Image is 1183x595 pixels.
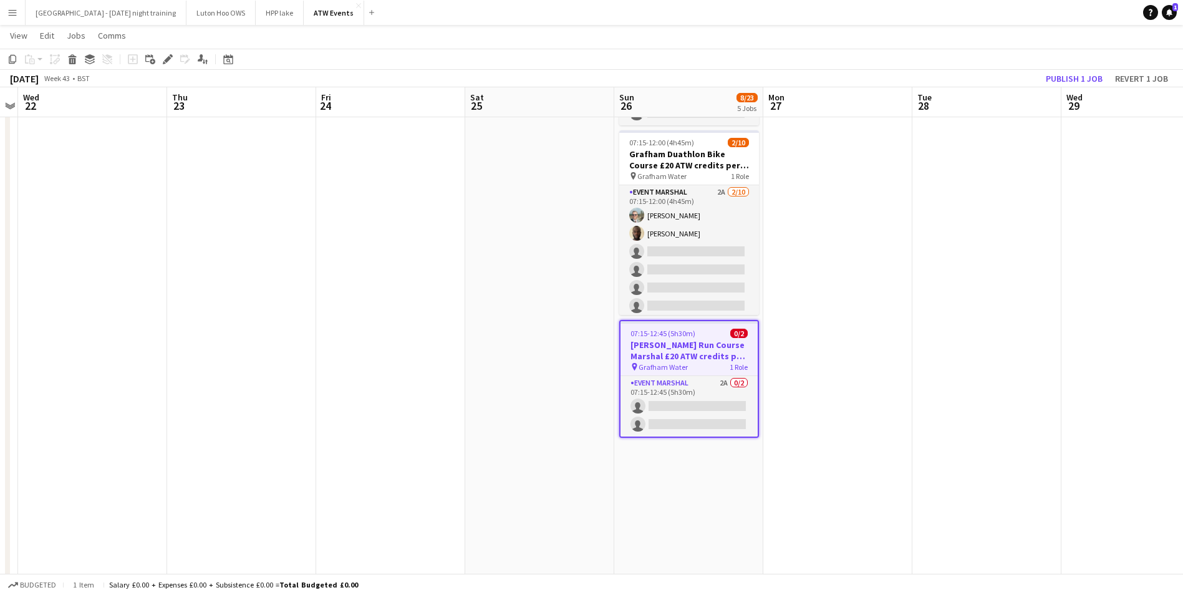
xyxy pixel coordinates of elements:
span: Tue [917,92,932,103]
span: Thu [172,92,188,103]
div: 5 Jobs [737,104,757,113]
span: 1 item [69,580,99,589]
span: Jobs [67,30,85,41]
h3: Grafham Duathlon Bike Course £20 ATW credits per hour [619,148,759,171]
span: Fri [321,92,331,103]
span: Grafham Water [639,362,688,372]
span: 1 [1172,3,1178,11]
span: 23 [170,99,188,113]
div: Salary £0.00 + Expenses £0.00 + Subsistence £0.00 = [109,580,358,589]
span: Edit [40,30,54,41]
span: Comms [98,30,126,41]
span: Sat [470,92,484,103]
span: Sun [619,92,634,103]
span: Wed [23,92,39,103]
span: 07:15-12:45 (5h30m) [630,329,695,338]
span: 1 Role [730,362,748,372]
span: Total Budgeted £0.00 [279,580,358,589]
span: 8/23 [736,93,758,102]
button: HPP lake [256,1,304,25]
span: 27 [766,99,785,113]
span: 07:15-12:00 (4h45m) [629,138,694,147]
app-card-role: Event Marshal2A0/207:15-12:45 (5h30m) [620,376,758,437]
app-job-card: 07:15-12:00 (4h45m)2/10Grafham Duathlon Bike Course £20 ATW credits per hour Grafham Water1 RoleE... [619,130,759,315]
span: Grafham Water [637,172,687,181]
a: Jobs [62,27,90,44]
div: [DATE] [10,72,39,85]
span: Mon [768,92,785,103]
button: Budgeted [6,578,58,592]
span: 25 [468,99,484,113]
span: 29 [1065,99,1083,113]
button: [GEOGRAPHIC_DATA] - [DATE] night training [26,1,186,25]
span: Week 43 [41,74,72,83]
button: Publish 1 job [1041,70,1108,87]
span: 2/10 [728,138,749,147]
app-card-role: Event Marshal2A2/1007:15-12:00 (4h45m)[PERSON_NAME][PERSON_NAME] [619,185,759,390]
span: 22 [21,99,39,113]
span: 26 [617,99,634,113]
a: Edit [35,27,59,44]
a: Comms [93,27,131,44]
span: Budgeted [20,581,56,589]
span: 24 [319,99,331,113]
span: View [10,30,27,41]
button: Revert 1 job [1110,70,1173,87]
a: View [5,27,32,44]
a: 1 [1162,5,1177,20]
span: Wed [1066,92,1083,103]
span: 1 Role [731,172,749,181]
app-job-card: 07:15-12:45 (5h30m)0/2[PERSON_NAME] Run Course Marshal £20 ATW credits per hour Grafham Water1 Ro... [619,320,759,438]
button: Luton Hoo OWS [186,1,256,25]
button: ATW Events [304,1,364,25]
div: BST [77,74,90,83]
span: 0/2 [730,329,748,338]
h3: [PERSON_NAME] Run Course Marshal £20 ATW credits per hour [620,339,758,362]
span: 28 [915,99,932,113]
